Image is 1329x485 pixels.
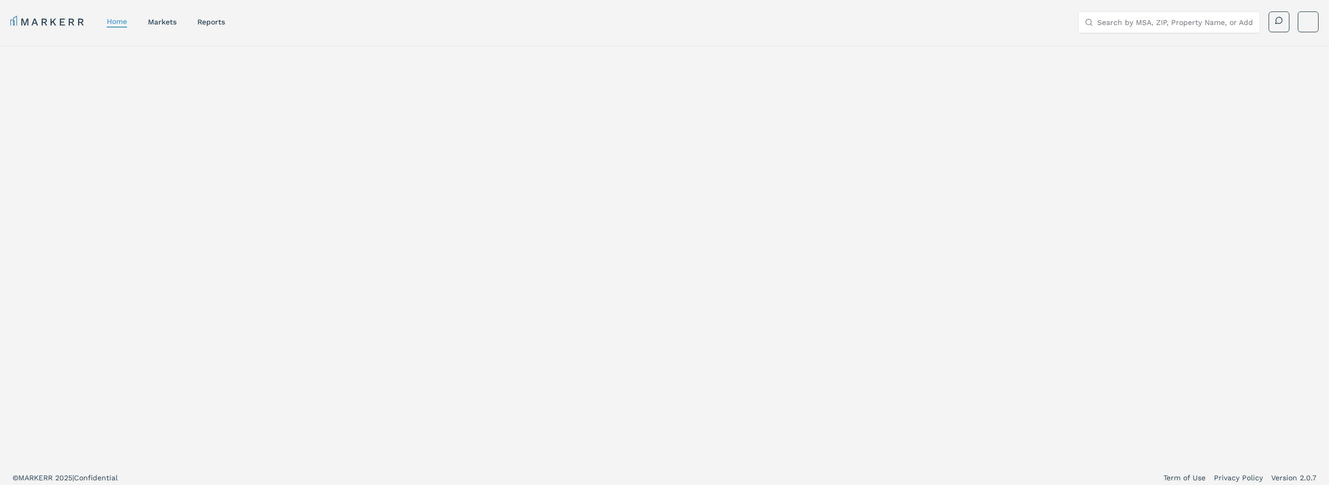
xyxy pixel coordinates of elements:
span: Confidential [74,474,118,482]
span: © [12,474,18,482]
a: Privacy Policy [1214,473,1263,483]
a: reports [197,18,225,26]
a: MARKERR [10,15,86,29]
a: Term of Use [1163,473,1206,483]
span: MARKERR [18,474,55,482]
span: 2025 | [55,474,74,482]
a: Version 2.0.7 [1271,473,1317,483]
a: home [107,17,127,25]
input: Search by MSA, ZIP, Property Name, or Address [1097,12,1253,33]
a: markets [148,18,177,26]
